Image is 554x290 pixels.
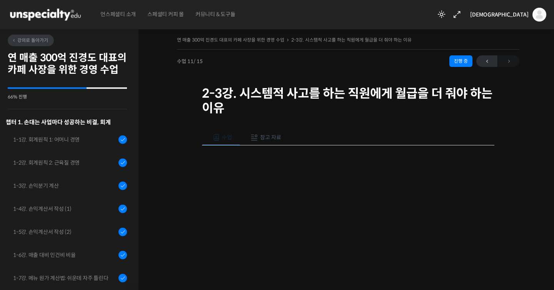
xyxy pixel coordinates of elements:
div: 진행 중 [449,55,472,67]
span: 강의로 돌아가기 [12,37,48,43]
span: / 15 [194,58,203,65]
div: 1-6강. 매출 대비 인건비 비율 [13,251,116,259]
div: 1-4강. 손익계산서 작성 (1) [13,205,116,213]
span: 참고 자료 [260,134,281,141]
h3: 챕터 1. 손대는 사업마다 성공하는 비결, 회계 [6,117,127,127]
span: 수업 [222,134,232,141]
a: ←이전 [476,55,497,67]
span: ← [476,56,497,67]
a: 2-3강. 시스템적 사고를 하는 직원에게 월급을 더 줘야 하는 이유 [291,37,412,43]
h2: 연 매출 300억 진경도 대표의 카페 사장을 위한 경영 수업 [8,52,127,76]
div: 1-5강. 손익계산서 작성 (2) [13,228,116,236]
div: 1-3강. 손익분기 계산 [13,182,116,190]
div: 1-7강. 메뉴 원가 계산법: 쉬운데 자주 틀린다 [13,274,116,282]
a: 강의로 돌아가기 [8,35,54,46]
h1: 2-3강. 시스템적 사고를 하는 직원에게 월급을 더 줘야 하는 이유 [202,86,494,116]
div: 66% 진행 [8,95,127,99]
a: 연 매출 300억 진경도 대표의 카페 사장을 위한 경영 수업 [177,37,284,43]
span: [DEMOGRAPHIC_DATA] [470,11,529,18]
div: 1-1강. 회계원칙 1: 어머니 경영 [13,135,116,144]
div: 1-2강. 회계원칙 2: 근육질 경영 [13,158,116,167]
span: 수업 11 [177,59,203,64]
